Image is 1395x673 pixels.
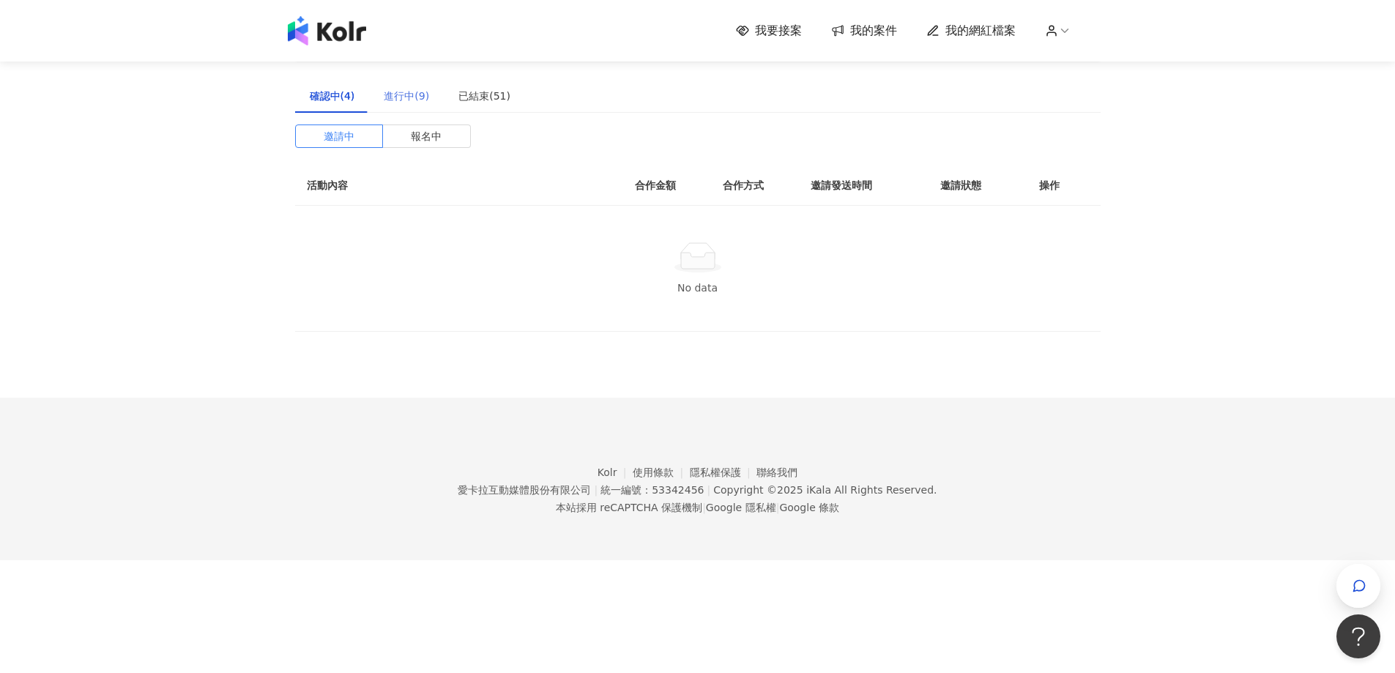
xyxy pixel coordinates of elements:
[324,125,354,147] span: 邀請中
[706,502,776,513] a: Google 隱私權
[313,280,1083,296] div: No data
[690,466,757,478] a: 隱私權保護
[926,23,1016,39] a: 我的網紅檔案
[799,166,929,206] th: 邀請發送時間
[458,484,591,496] div: 愛卡拉互動媒體股份有限公司
[556,499,839,516] span: 本站採用 reCAPTCHA 保護機制
[945,23,1016,39] span: 我的網紅檔案
[288,16,366,45] img: logo
[411,125,442,147] span: 報名中
[310,88,355,104] div: 確認中(4)
[707,484,710,496] span: |
[623,166,711,206] th: 合作金額
[600,484,704,496] div: 統一編號：53342456
[779,502,839,513] a: Google 條款
[458,88,510,104] div: 已結束(51)
[1336,614,1380,658] iframe: Help Scout Beacon - Open
[633,466,690,478] a: 使用條款
[755,23,802,39] span: 我要接案
[702,502,706,513] span: |
[929,166,1027,206] th: 邀請狀態
[713,484,937,496] div: Copyright © 2025 All Rights Reserved.
[736,23,802,39] a: 我要接案
[295,166,588,206] th: 活動內容
[756,466,797,478] a: 聯絡我們
[1027,166,1101,206] th: 操作
[384,88,429,104] div: 進行中(9)
[850,23,897,39] span: 我的案件
[594,484,598,496] span: |
[776,502,780,513] span: |
[806,484,831,496] a: iKala
[598,466,633,478] a: Kolr
[831,23,897,39] a: 我的案件
[711,166,799,206] th: 合作方式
